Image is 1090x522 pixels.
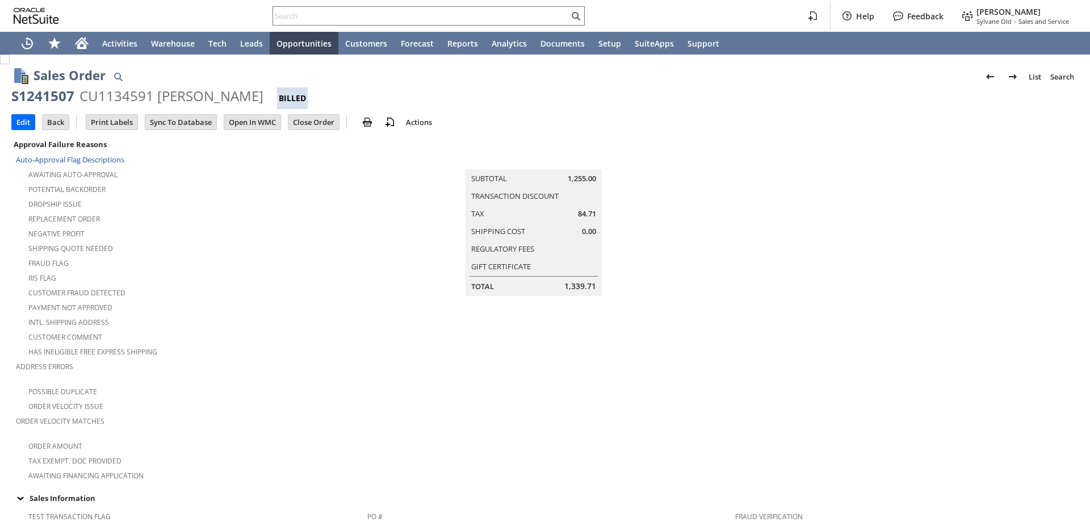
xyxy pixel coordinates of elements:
[540,38,585,49] span: Documents
[564,281,596,292] span: 1,339.71
[11,137,363,152] div: Approval Failure Reasons
[485,32,534,55] a: Analytics
[976,6,1041,17] span: [PERSON_NAME]
[28,229,85,239] a: Negative Profit
[14,32,41,55] a: Recent Records
[28,441,82,451] a: Order Amount
[976,17,1012,26] span: Sylvane Old
[471,226,525,236] a: Shipping Cost
[28,185,106,194] a: Potential Backorder
[635,38,674,49] span: SuiteApps
[360,115,374,129] img: print.svg
[447,38,478,49] span: Reports
[75,36,89,50] svg: Home
[471,173,507,183] a: Subtotal
[367,512,383,521] a: PO #
[28,318,109,327] a: Intl. Shipping Address
[28,512,111,521] a: Test Transaction Flag
[471,281,494,291] a: Total
[534,32,592,55] a: Documents
[568,173,596,184] span: 1,255.00
[907,11,944,22] label: Feedback
[151,38,195,49] span: Warehouse
[471,191,559,201] a: Transaction Discount
[856,11,874,22] label: Help
[273,9,569,23] input: Search
[79,87,263,105] div: CU1134591 [PERSON_NAME]
[208,38,227,49] span: Tech
[240,38,263,49] span: Leads
[569,9,582,23] svg: Search
[28,273,56,283] a: RIS flag
[12,115,35,130] input: Edit
[466,151,602,169] caption: Summary
[628,32,681,55] a: SuiteApps
[582,226,596,237] span: 0.00
[48,36,61,50] svg: Shortcuts
[28,170,118,179] a: Awaiting Auto-Approval
[28,258,69,268] a: Fraud Flag
[592,32,628,55] a: Setup
[28,402,103,411] a: Order Velocity Issue
[1018,17,1069,26] span: Sales and Service
[401,117,437,127] a: Actions
[28,456,121,466] a: Tax Exempt. Doc Provided
[28,288,125,298] a: Customer Fraud Detected
[578,208,596,219] span: 84.71
[1006,70,1020,83] img: Next
[86,115,137,130] input: Print Labels
[95,32,144,55] a: Activities
[471,244,534,254] a: Regulatory Fees
[11,87,74,105] div: S1241507
[338,32,394,55] a: Customers
[11,491,1074,506] div: Sales Information
[33,66,106,85] h1: Sales Order
[735,512,803,521] a: Fraud Verification
[28,199,82,209] a: Dropship Issue
[41,32,68,55] div: Shortcuts
[28,214,100,224] a: Replacement Order
[20,36,34,50] svg: Recent Records
[681,32,726,55] a: Support
[288,115,339,130] input: Close Order
[471,208,484,219] a: Tax
[11,491,1079,506] td: Sales Information
[28,303,112,312] a: Payment not approved
[471,261,531,272] a: Gift Certificate
[16,154,124,165] a: Auto-Approval Flag Descriptions
[28,332,102,342] a: Customer Comment
[598,38,621,49] span: Setup
[224,115,280,130] input: Open In WMC
[16,362,73,371] a: Address Errors
[111,70,125,83] img: Quick Find
[401,38,434,49] span: Forecast
[276,38,332,49] span: Opportunities
[983,70,997,83] img: Previous
[14,8,59,24] svg: logo
[277,87,308,109] div: Billed
[1046,68,1079,86] a: Search
[28,244,113,253] a: Shipping Quote Needed
[345,38,387,49] span: Customers
[383,115,397,129] img: add-record.svg
[28,387,97,396] a: Possible Duplicate
[68,32,95,55] a: Home
[1014,17,1016,26] span: -
[16,416,104,426] a: Order Velocity Matches
[687,38,719,49] span: Support
[144,32,202,55] a: Warehouse
[28,471,144,481] a: Awaiting Financing Application
[441,32,485,55] a: Reports
[145,115,216,130] input: Sync To Database
[202,32,233,55] a: Tech
[492,38,527,49] span: Analytics
[394,32,441,55] a: Forecast
[233,32,270,55] a: Leads
[270,32,338,55] a: Opportunities
[28,347,157,357] a: Has Ineligible Free Express Shipping
[1024,68,1046,86] a: List
[43,115,69,130] input: Back
[102,38,137,49] span: Activities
